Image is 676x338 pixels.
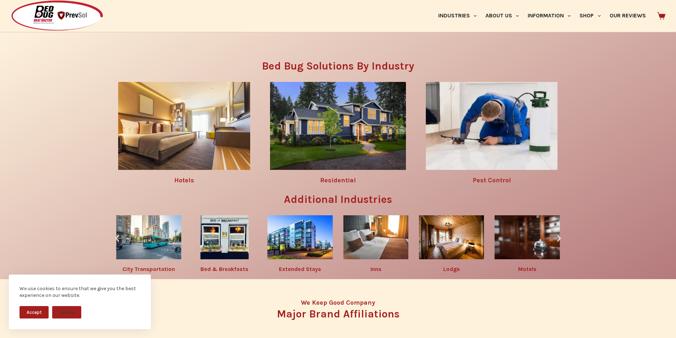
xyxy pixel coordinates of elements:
a: Motels [518,266,537,272]
h4: We Keep Good Company [116,299,560,306]
div: 6 / 10 [491,212,563,276]
div: 3 / 10 [264,212,336,276]
a: Pest Control [473,176,511,184]
h3: Major Brand Affiliations [116,309,560,319]
h3: Additional Industries [113,194,564,205]
div: 2 / 10 [188,212,260,276]
div: Previous slide [113,234,122,243]
a: Hotels [174,176,194,184]
a: City Transportation [122,266,175,272]
a: Inns [370,266,381,272]
div: 5 / 10 [416,212,488,276]
button: Decline [52,306,81,318]
div: We use cookies to ensure that we give you the best experience on our website. [20,285,140,299]
button: Open LiveChat chat widget [6,3,27,24]
div: 4 / 10 [340,212,412,276]
h3: Bed Bug Solutions By Industry [113,61,564,71]
div: Next slide [555,234,564,243]
button: Accept [20,306,49,318]
a: Bed & Breakfasts [200,266,248,272]
a: Lodge [443,266,460,272]
a: Extended Stays [279,266,321,272]
a: Residential [320,176,356,184]
div: 1 / 10 [112,212,185,276]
